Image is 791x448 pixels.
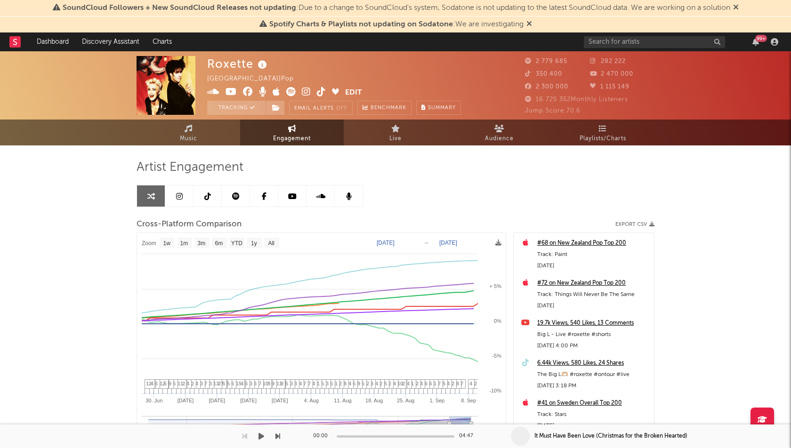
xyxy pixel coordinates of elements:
[240,120,344,145] a: Engagement
[590,58,626,64] span: 282 222
[146,381,152,386] span: 12
[461,398,476,403] text: 8. Sep
[195,381,198,386] span: 4
[447,120,551,145] a: Audience
[160,381,165,386] span: 12
[752,38,759,46] button: 99+
[313,431,332,442] div: 00:00
[163,240,171,247] text: 1w
[537,249,649,260] div: Track: Paint
[416,101,461,115] button: Summary
[178,381,183,386] span: 11
[377,240,395,246] text: [DATE]
[182,381,185,386] span: 2
[371,103,406,114] span: Benchmark
[75,32,146,51] a: Discovery Assistant
[537,409,649,420] div: Track: Stars
[755,35,767,42] div: 99 +
[584,36,725,48] input: Search for artists
[299,381,302,386] span: 4
[537,369,649,380] div: The Big L🫶🏼 #roxette #ontour #live
[362,381,364,386] span: 5
[263,381,268,386] span: 10
[365,398,383,403] text: 18. Aug
[236,381,242,386] span: 15
[207,73,305,85] div: [GEOGRAPHIC_DATA] | Pop
[345,87,362,99] button: Edit
[428,105,456,111] span: Summary
[326,381,329,386] span: 3
[460,381,463,386] span: 7
[537,398,649,409] a: #41 on Sweden Overall Top 200
[371,381,373,386] span: 3
[151,381,153,386] span: 4
[456,381,459,386] span: 8
[357,101,412,115] a: Benchmark
[267,381,270,386] span: 8
[272,381,274,386] span: 9
[525,58,567,64] span: 2 779 685
[330,381,333,386] span: 6
[344,381,347,386] span: 8
[312,381,315,386] span: 4
[231,381,234,386] span: 6
[537,420,649,432] div: [DATE]
[490,283,502,289] text: + 5%
[191,381,194,386] span: 2
[241,381,243,386] span: 4
[245,381,248,386] span: 6
[438,381,441,386] span: 7
[452,381,454,386] span: 2
[30,32,75,51] a: Dashboard
[485,133,514,144] span: Audience
[397,398,414,403] text: 25. Aug
[321,381,324,386] span: 5
[142,240,156,247] text: Zoom
[178,398,194,403] text: [DATE]
[137,219,242,230] span: Cross-Platform Comparison
[425,381,428,386] span: 6
[439,240,457,246] text: [DATE]
[429,381,432,386] span: 4
[537,289,649,300] div: Track: Things Will Never Be The Same
[537,380,649,392] div: [DATE] 3:18 PM
[537,260,649,272] div: [DATE]
[169,381,171,386] span: 9
[207,56,269,72] div: Roxette
[209,381,212,386] span: 3
[290,381,293,386] span: 3
[525,108,581,114] span: Jump Score: 70.6
[384,381,387,386] span: 5
[375,381,378,386] span: 4
[423,240,429,246] text: →
[289,101,353,115] button: Email AlertsOff
[590,71,633,77] span: 2 470 000
[334,398,351,403] text: 11. Aug
[420,381,423,386] span: 4
[469,381,472,386] span: 4
[537,340,649,352] div: [DATE] 4:00 PM
[407,381,410,386] span: 4
[537,238,649,249] a: #68 on New Zealand Pop Top 200
[537,318,649,329] a: 19.7k Views, 540 Likes, 13 Comments
[379,381,382,386] span: 2
[525,84,568,90] span: 2 300 000
[204,381,207,386] span: 7
[303,381,306,386] span: 7
[155,381,158,386] span: 6
[273,133,311,144] span: Engagement
[137,162,243,173] span: Artist Engagement
[551,120,654,145] a: Playlists/Charts
[474,381,477,386] span: 2
[254,381,257,386] span: 3
[145,398,162,403] text: 30. Jun
[209,398,226,403] text: [DATE]
[357,381,360,386] span: 9
[534,432,687,440] div: It Must Have Been Love (Christmas for the Broken Hearted)
[447,381,450,386] span: 4
[137,120,240,145] a: Music
[526,21,532,28] span: Dismiss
